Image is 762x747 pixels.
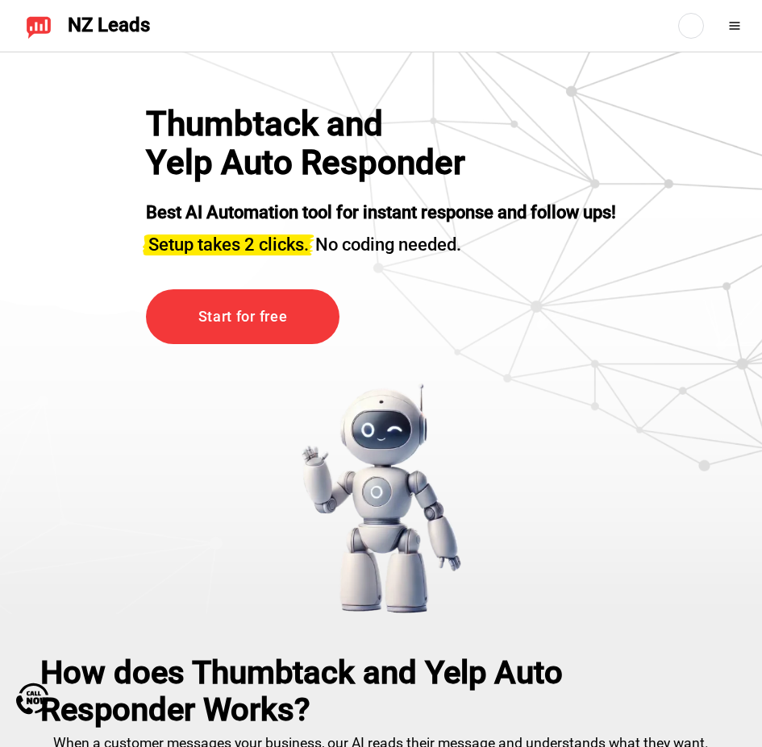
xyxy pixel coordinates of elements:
[146,202,616,222] strong: Best AI Automation tool for instant response and follow ups!
[146,105,485,143] div: Thumbtack and
[26,13,52,39] img: NZ Leads logo
[146,143,485,182] h1: Yelp Auto Responder
[301,383,462,614] img: yelp bot
[40,654,722,728] h2: How does Thumbtack and Yelp Auto Responder Works?
[68,15,150,37] span: NZ Leads
[146,225,616,257] h3: No coding needed.
[16,683,48,715] img: Call Now
[146,289,339,345] a: Start for free
[148,234,309,255] span: Setup takes 2 clicks.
